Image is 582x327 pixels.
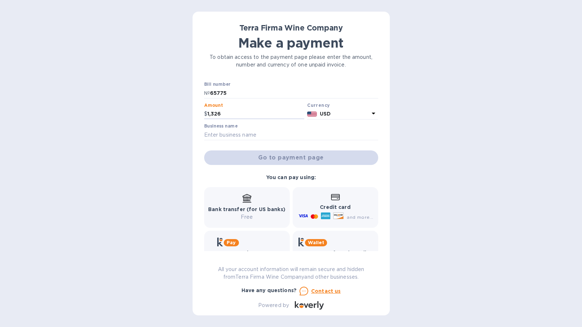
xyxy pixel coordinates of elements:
label: Bill number [204,82,230,87]
b: Wallet [308,240,325,245]
label: Business name [204,124,238,129]
u: Contact us [311,288,341,294]
input: Enter bill number [210,88,378,98]
input: 0.00 [207,109,305,120]
p: Free [208,213,285,221]
p: All your account information will remain secure and hidden from Terra Firma Wine Company and othe... [204,266,378,281]
h1: Make a payment [204,35,378,51]
label: Amount [204,103,223,108]
b: Have any questions? [242,287,297,293]
img: USD [307,112,317,117]
b: Credit card [320,204,350,210]
b: USD [320,111,331,117]
b: Pay [227,240,236,245]
b: Bank transfer (for US banks) [208,206,285,212]
b: Get more time to pay [217,250,276,256]
p: Powered by [258,302,289,309]
b: Terra Firma Wine Company [239,23,343,32]
b: Instant transfers via Wallet [298,250,372,256]
input: Enter business name [204,129,378,140]
p: To obtain access to the payment page please enter the amount, number and currency of one unpaid i... [204,53,378,69]
span: and more... [347,214,373,220]
b: You can pay using: [266,174,316,180]
b: Currency [307,102,330,108]
p: № [204,89,210,97]
p: $ [204,110,207,118]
